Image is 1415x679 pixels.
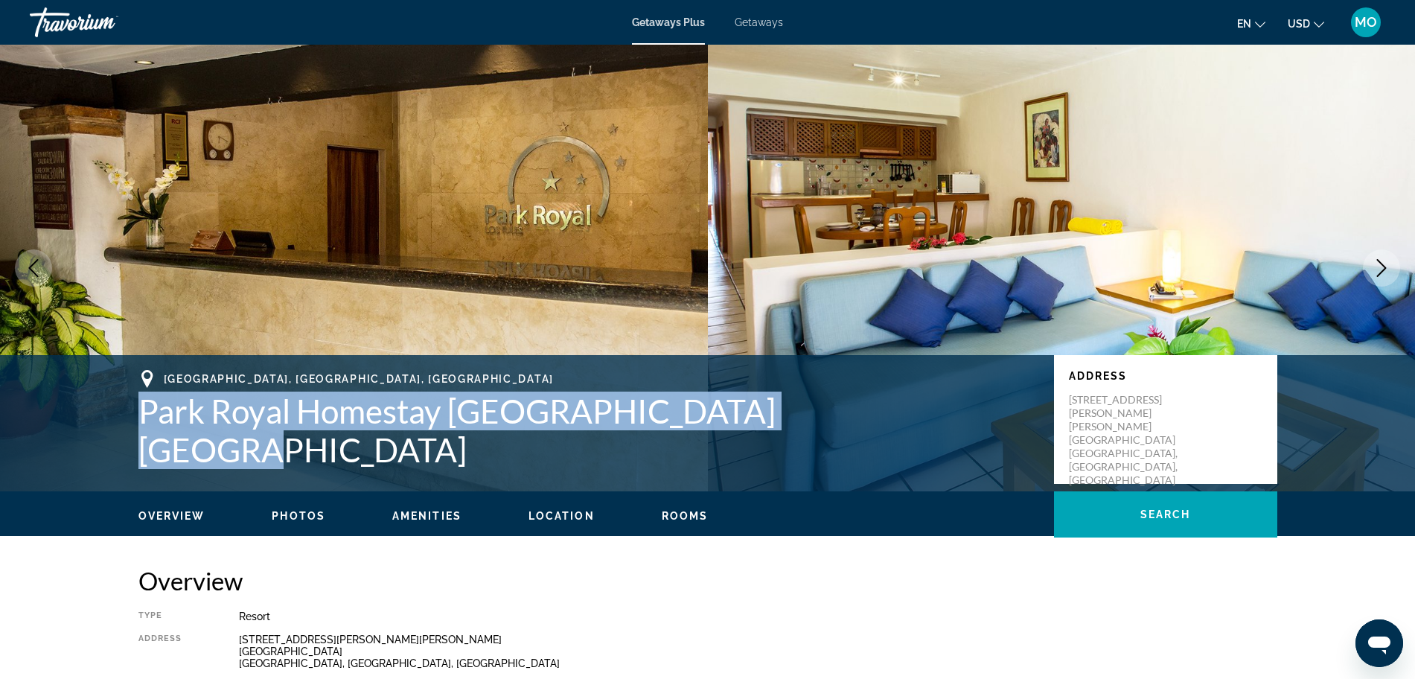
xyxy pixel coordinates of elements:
button: Search [1054,491,1277,538]
button: Photos [272,509,325,523]
div: Resort [239,611,1277,622]
h1: Park Royal Homestay [GEOGRAPHIC_DATA] [GEOGRAPHIC_DATA] [138,392,1039,469]
button: User Menu [1347,7,1385,38]
span: MO [1355,15,1377,30]
a: Getaways Plus [632,16,705,28]
button: Location [528,509,595,523]
div: Address [138,634,202,669]
span: Location [528,510,595,522]
div: Type [138,611,202,622]
p: [STREET_ADDRESS][PERSON_NAME][PERSON_NAME] [GEOGRAPHIC_DATA] [GEOGRAPHIC_DATA], [GEOGRAPHIC_DATA]... [1069,393,1188,487]
span: USD [1288,18,1310,30]
button: Rooms [662,509,709,523]
span: Amenities [392,510,461,522]
span: Overview [138,510,205,522]
p: Address [1069,370,1262,382]
span: [GEOGRAPHIC_DATA], [GEOGRAPHIC_DATA], [GEOGRAPHIC_DATA] [164,373,554,385]
button: Next image [1363,249,1400,287]
button: Overview [138,509,205,523]
button: Amenities [392,509,461,523]
div: [STREET_ADDRESS][PERSON_NAME][PERSON_NAME] [GEOGRAPHIC_DATA] [GEOGRAPHIC_DATA], [GEOGRAPHIC_DATA]... [239,634,1277,669]
span: en [1237,18,1251,30]
span: Rooms [662,510,709,522]
span: Photos [272,510,325,522]
h2: Overview [138,566,1277,596]
button: Change language [1237,13,1265,34]
span: Search [1140,509,1191,520]
iframe: Button to launch messaging window [1355,619,1403,667]
a: Getaways [735,16,783,28]
button: Previous image [15,249,52,287]
button: Change currency [1288,13,1324,34]
a: Travorium [30,3,179,42]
